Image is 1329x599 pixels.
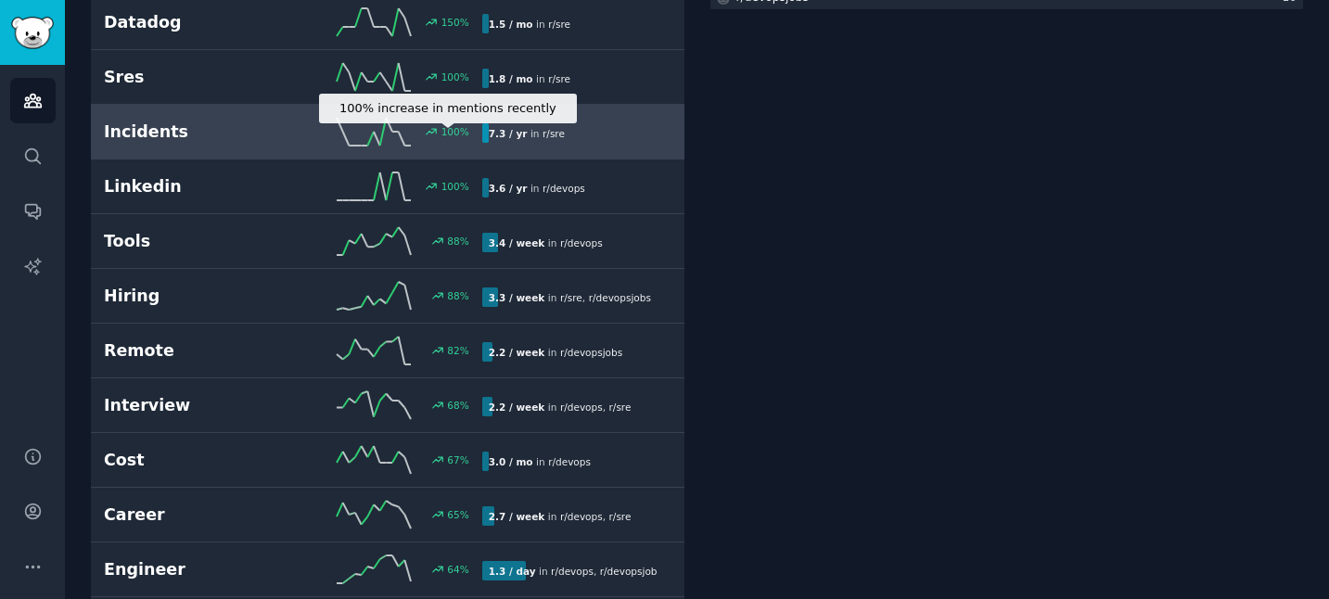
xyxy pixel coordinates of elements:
b: 3.0 / mo [489,456,533,467]
div: 88 % [447,289,468,302]
span: r/ sre [548,73,570,84]
div: 100 % [441,180,469,193]
div: 82 % [447,344,468,357]
span: r/ devops [548,456,591,467]
span: r/ sre [560,292,582,303]
h2: Remote [104,339,293,363]
a: Sres100%1.8 / moin r/sre [91,50,684,105]
div: in [482,452,597,471]
div: in [482,397,638,416]
a: Engineer64%1.3 / dayin r/devops,r/devopsjobs [91,542,684,597]
div: in [482,506,638,526]
span: r/ sre [543,128,565,139]
h2: Engineer [104,558,293,581]
div: 100 % [441,70,469,83]
a: Remote82%2.2 / weekin r/devopsjobs [91,324,684,378]
span: r/ devops [560,237,603,249]
span: r/ sre [609,401,632,413]
div: in [482,561,658,580]
b: 2.7 / week [489,511,545,522]
h2: Sres [104,66,293,89]
div: in [482,69,577,88]
div: 67 % [447,453,468,466]
a: Hiring88%3.3 / weekin r/sre,r/devopsjobs [91,269,684,324]
span: , [603,401,606,413]
b: 3.3 / week [489,292,545,303]
b: 2.2 / week [489,347,545,358]
a: Incidents100%7.3 / yrin r/sre100% increase in mentions recently [91,105,684,159]
b: 2.2 / week [489,401,545,413]
span: r/ devopsjobs [560,347,622,358]
span: r/ devops [560,401,603,413]
span: r/ devopsjobs [600,566,662,577]
div: in [482,342,630,362]
div: in [482,14,577,33]
div: 88 % [447,235,468,248]
h2: Incidents [104,121,293,144]
img: GummySearch logo [11,17,54,49]
b: 1.8 / mo [489,73,533,84]
span: r/ devops [551,566,594,577]
h2: Hiring [104,285,293,308]
div: 64 % [447,563,468,576]
div: in [482,287,658,307]
span: r/ sre [609,511,632,522]
span: r/ devops [543,183,585,194]
div: 68 % [447,399,468,412]
span: , [582,292,585,303]
span: r/ devopsjobs [589,292,651,303]
a: Tools88%3.4 / weekin r/devops [91,214,684,269]
b: 3.6 / yr [489,183,528,194]
div: 100 % [441,125,469,138]
a: Linkedin100%3.6 / yrin r/devops [91,159,684,214]
div: in [482,123,571,143]
a: Cost67%3.0 / moin r/devops [91,433,684,488]
a: Interview68%2.2 / weekin r/devops,r/sre [91,378,684,433]
b: 1.5 / mo [489,19,533,30]
span: , [603,511,606,522]
b: 1.3 / day [489,566,536,577]
div: in [482,178,592,198]
div: in [482,233,609,252]
b: 3.4 / week [489,237,545,249]
h2: Tools [104,230,293,253]
span: r/ sre [548,19,570,30]
h2: Interview [104,394,293,417]
a: Career65%2.7 / weekin r/devops,r/sre [91,488,684,542]
div: 65 % [447,508,468,521]
h2: Linkedin [104,175,293,198]
b: 7.3 / yr [489,128,528,139]
span: , [594,566,596,577]
span: r/ devops [560,511,603,522]
h2: Career [104,503,293,527]
h2: Cost [104,449,293,472]
div: 150 % [441,16,469,29]
h2: Datadog [104,11,293,34]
